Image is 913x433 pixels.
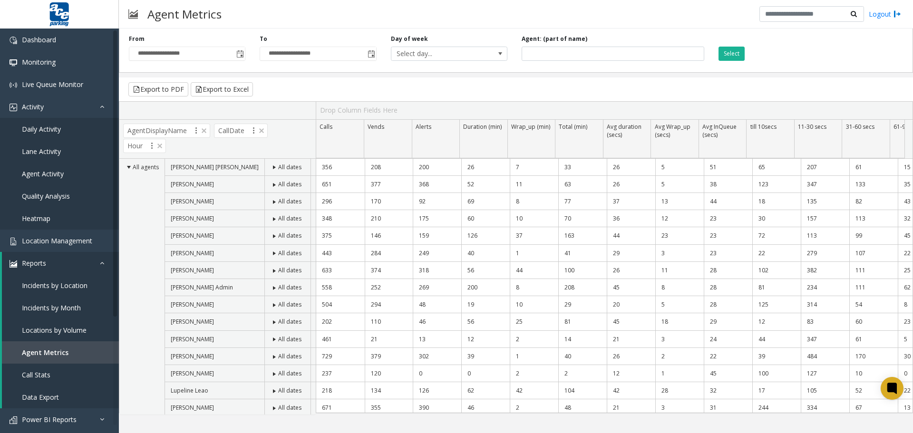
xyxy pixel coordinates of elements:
td: 45 [607,279,655,296]
td: 30 [752,210,801,227]
span: All dates [278,369,301,377]
td: 29 [607,245,655,262]
td: 126 [461,227,510,244]
td: 29 [558,296,607,313]
span: Daily Activity [22,125,61,134]
td: 39 [752,348,801,365]
td: 36 [607,210,655,227]
td: 2 [510,365,558,382]
td: 33 [558,159,607,176]
td: 28 [655,382,704,399]
td: 104 [558,382,607,399]
td: 107 [849,245,898,262]
td: 77 [558,193,607,210]
td: 671 [316,399,365,416]
td: 22 [704,348,752,365]
td: 237 [316,365,365,382]
td: 347 [801,176,849,193]
span: All dates [278,249,301,257]
td: 120 [365,365,413,382]
td: 249 [413,245,461,262]
td: 382 [801,262,849,279]
td: 159 [413,227,461,244]
span: Monitoring [22,58,56,67]
span: All dates [278,318,301,326]
td: 38 [704,176,752,193]
span: [PERSON_NAME] [171,266,214,274]
span: Avg Wrap_up (secs) [655,123,690,139]
td: 52 [849,382,898,399]
span: Live Queue Monitor [22,80,83,89]
td: 368 [413,176,461,193]
span: AgentDisplayName [123,124,210,138]
td: 67 [849,399,898,416]
a: Incidents by Month [2,297,119,319]
h3: Agent Metrics [143,2,226,26]
td: 26 [607,262,655,279]
td: 127 [801,365,849,382]
td: 26 [607,159,655,176]
td: 60 [461,210,510,227]
td: 170 [849,348,898,365]
td: 113 [849,210,898,227]
td: 12 [461,331,510,348]
td: 558 [316,279,365,296]
td: 1 [510,245,558,262]
img: 'icon' [10,260,17,268]
span: [PERSON_NAME] [171,404,214,412]
td: 279 [801,245,849,262]
td: 12 [655,210,704,227]
td: 31 [704,399,752,416]
img: 'icon' [10,37,17,44]
td: 46 [413,313,461,330]
td: 40 [558,348,607,365]
span: Heatmap [22,214,50,223]
img: 'icon' [10,238,17,245]
td: 13 [655,193,704,210]
img: 'icon' [10,81,17,89]
td: 5 [655,176,704,193]
span: All dates [278,214,301,222]
td: 102 [752,262,801,279]
td: 208 [365,159,413,176]
td: 14 [558,331,607,348]
span: Call Stats [22,370,50,379]
td: 92 [413,193,461,210]
td: 379 [365,348,413,365]
td: 633 [316,262,365,279]
span: Alerts [416,123,431,131]
td: 32 [704,382,752,399]
td: 62 [461,382,510,399]
td: 61 [849,159,898,176]
td: 2 [510,399,558,416]
td: 252 [365,279,413,296]
button: Export to PDF [128,82,188,96]
td: 26 [607,176,655,193]
td: 23 [704,245,752,262]
a: Reports [2,252,119,274]
td: 18 [655,313,704,330]
span: All dates [278,163,301,171]
span: [PERSON_NAME] [171,214,214,222]
td: 3 [655,331,704,348]
img: 'icon' [10,416,17,424]
span: Duration (min) [463,123,502,131]
span: Agent Activity [22,169,64,178]
img: logout [894,9,901,19]
span: Incidents by Month [22,303,81,312]
td: 28 [704,279,752,296]
span: [PERSON_NAME] [171,180,214,188]
td: 163 [558,227,607,244]
td: 81 [558,313,607,330]
td: 484 [801,348,849,365]
button: Select [719,47,745,61]
td: 56 [461,313,510,330]
span: till 10secs [750,123,777,131]
span: Reports [22,259,46,268]
span: Lupeline Leao [171,386,208,395]
td: 244 [752,399,801,416]
td: 8 [510,193,558,210]
td: 334 [801,399,849,416]
td: 318 [413,262,461,279]
label: Day of week [391,35,428,43]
